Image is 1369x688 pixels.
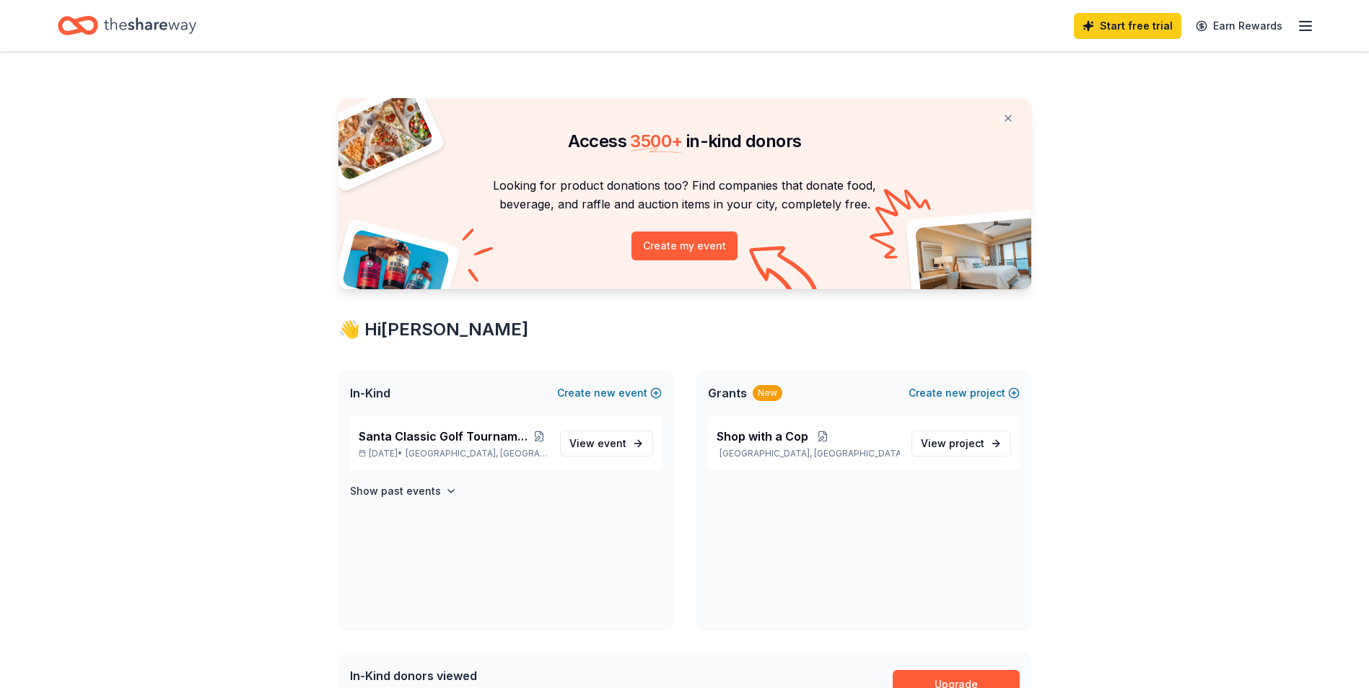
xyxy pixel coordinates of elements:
div: In-Kind donors viewed [350,667,644,684]
div: 👋 Hi [PERSON_NAME] [338,318,1031,341]
span: [GEOGRAPHIC_DATA], [GEOGRAPHIC_DATA] [406,448,548,459]
img: Curvy arrow [749,246,821,300]
a: Start free trial [1074,13,1181,39]
span: Shop with a Cop [717,428,808,445]
span: 3500 + [630,131,682,151]
button: Createnewevent [557,384,662,402]
span: View [921,435,984,452]
span: project [949,437,984,449]
span: new [594,384,616,402]
span: new [945,384,967,402]
div: New [753,385,782,401]
span: View [569,435,626,452]
h4: Show past events [350,482,441,500]
p: [GEOGRAPHIC_DATA], [GEOGRAPHIC_DATA] [717,448,900,459]
span: Grants [708,384,747,402]
button: Create my event [631,231,738,260]
img: Pizza [322,89,434,182]
a: Home [58,9,196,43]
button: Show past events [350,482,457,500]
p: [DATE] • [359,448,548,459]
a: Earn Rewards [1187,13,1291,39]
a: View event [560,431,653,457]
a: View project [911,431,1011,457]
span: Santa Classic Golf Tournament / Shop with a Cop [359,428,530,445]
span: In-Kind [350,384,390,402]
p: Looking for product donations too? Find companies that donate food, beverage, and raffle and auct... [356,176,1014,214]
button: Createnewproject [909,384,1020,402]
span: Access in-kind donors [568,131,802,151]
span: event [598,437,626,449]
